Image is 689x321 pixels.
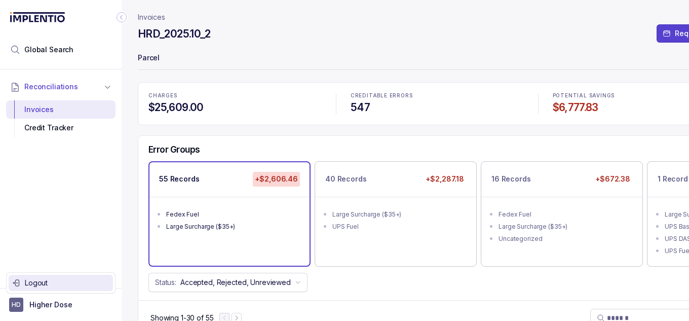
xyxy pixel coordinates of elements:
[351,100,524,115] h4: 547
[116,11,128,23] div: Collapse Icon
[166,209,299,220] div: Fedex Fuel
[14,100,107,119] div: Invoices
[9,298,23,312] span: User initials
[6,98,116,139] div: Reconciliations
[14,119,107,137] div: Credit Tracker
[658,174,688,184] p: 1 Record
[155,277,176,288] p: Status:
[9,298,112,312] button: User initialsHigher Dose
[253,172,300,186] p: +$2,606.46
[24,45,73,55] span: Global Search
[351,93,524,99] p: CREDITABLE ERRORS
[593,172,632,186] p: +$672.38
[6,76,116,98] button: Reconciliations
[499,234,631,244] div: Uncategorized
[491,174,531,184] p: 16 Records
[148,144,200,155] h5: Error Groups
[148,273,308,292] button: Status:Accepted, Rejected, Unreviewed
[148,100,322,115] h4: $25,609.00
[332,222,465,232] div: UPS Fuel
[138,12,165,22] nav: breadcrumb
[148,93,322,99] p: CHARGES
[29,300,72,310] p: Higher Dose
[499,209,631,220] div: Fedex Fuel
[499,222,631,232] div: Large Surcharge ($35+)
[138,12,165,22] a: Invoices
[138,27,211,41] h4: HRD_2025.10_2
[159,174,200,184] p: 55 Records
[424,172,466,186] p: +$2,287.18
[24,82,78,92] span: Reconciliations
[332,209,465,220] div: Large Surcharge ($35+)
[180,277,291,288] p: Accepted, Rejected, Unreviewed
[25,278,109,288] p: Logout
[166,222,299,232] div: Large Surcharge ($35+)
[325,174,367,184] p: 40 Records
